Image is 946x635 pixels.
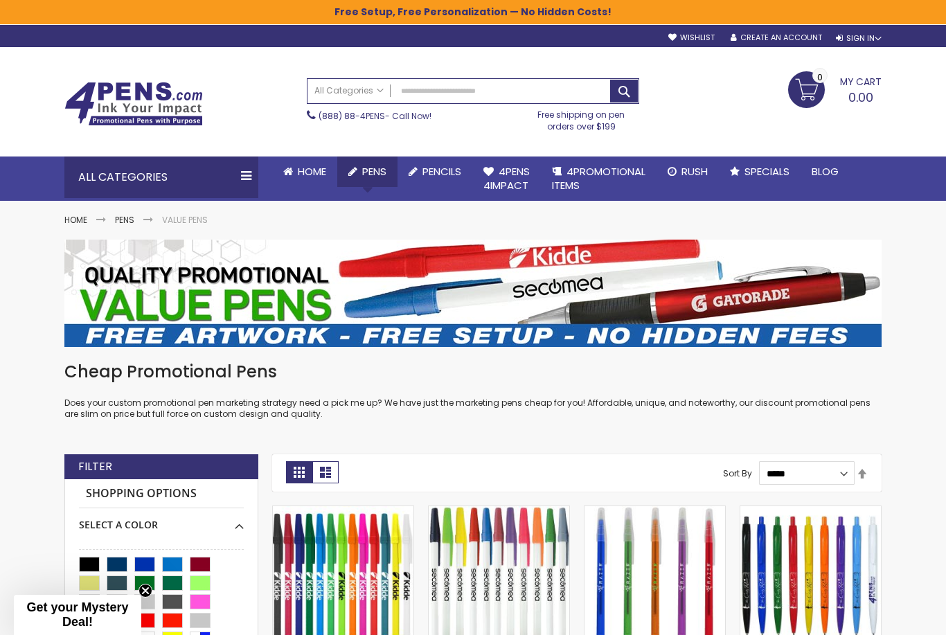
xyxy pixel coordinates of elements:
strong: Shopping Options [79,479,244,509]
div: All Categories [64,156,258,198]
div: Sign In [836,33,882,44]
div: Select A Color [79,508,244,532]
strong: Filter [78,459,112,474]
a: Pencils [398,156,472,187]
h1: Cheap Promotional Pens [64,361,882,383]
span: 0.00 [848,89,873,106]
span: 0 [817,71,823,84]
a: Blog [801,156,850,187]
img: Value Pens [64,240,882,347]
a: Belfast Translucent Value Stick Pen [584,506,725,517]
label: Sort By [723,467,752,479]
a: 4PROMOTIONALITEMS [541,156,657,202]
span: Get your Mystery Deal! [26,600,128,629]
span: Rush [681,164,708,179]
span: Specials [744,164,789,179]
img: 4Pens Custom Pens and Promotional Products [64,82,203,126]
a: Wishlist [668,33,715,43]
span: Blog [812,164,839,179]
a: (888) 88-4PENS [319,110,385,122]
a: Pens [115,214,134,226]
a: Specials [719,156,801,187]
span: All Categories [314,85,384,96]
span: Pens [362,164,386,179]
span: 4Pens 4impact [483,164,530,193]
a: Rush [657,156,719,187]
a: Home [64,214,87,226]
strong: Value Pens [162,214,208,226]
strong: Grid [286,461,312,483]
a: Belfast Value Stick Pen [429,506,569,517]
span: 4PROMOTIONAL ITEMS [552,164,645,193]
a: Custom Cambria Plastic Retractable Ballpoint Pen - Monochromatic Body Color [740,506,881,517]
a: 0.00 0 [788,71,882,106]
button: Close teaser [139,584,152,598]
a: Belfast B Value Stick Pen [273,506,413,517]
div: Does your custom promotional pen marketing strategy need a pick me up? We have just the marketing... [64,361,882,420]
a: Pens [337,156,398,187]
span: Pencils [422,164,461,179]
div: Free shipping on pen orders over $199 [524,104,640,132]
a: All Categories [307,79,391,102]
a: 4Pens4impact [472,156,541,202]
span: Home [298,164,326,179]
a: Create an Account [731,33,822,43]
a: Home [272,156,337,187]
div: Get your Mystery Deal!Close teaser [14,595,141,635]
span: - Call Now! [319,110,431,122]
